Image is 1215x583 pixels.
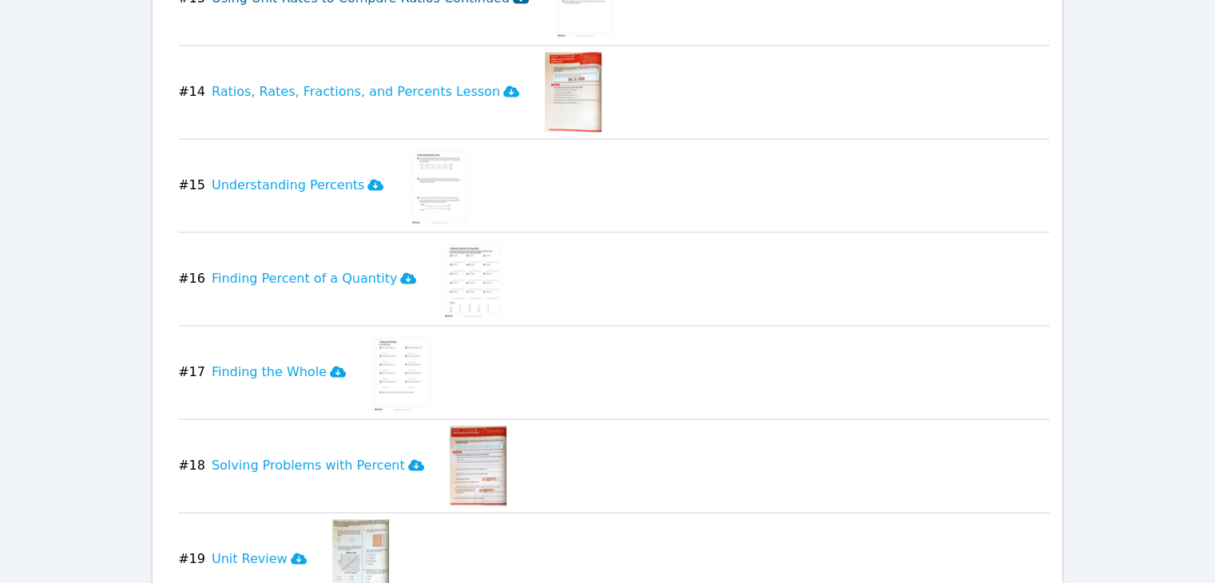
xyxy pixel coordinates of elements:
[178,52,532,132] button: #14Ratios, Rates, Fractions, and Percents Lesson
[212,269,416,288] h3: Finding Percent of a Quantity
[178,426,437,506] button: #18Solving Problems with Percent
[178,176,205,195] span: # 15
[178,269,205,288] span: # 16
[178,145,396,225] button: #15Understanding Percents
[178,363,205,382] span: # 17
[178,549,205,569] span: # 19
[450,426,506,506] img: Solving Problems with Percent
[545,52,602,132] img: Ratios, Rates, Fractions, and Percents Lesson
[178,82,205,101] span: # 14
[442,239,503,319] img: Finding Percent of a Quantity
[212,176,384,195] h3: Understanding Percents
[178,332,359,412] button: #17Finding the Whole
[212,82,519,101] h3: Ratios, Rates, Fractions, and Percents Lesson
[212,456,424,475] h3: Solving Problems with Percent
[178,456,205,475] span: # 18
[212,363,346,382] h3: Finding the Whole
[178,239,429,319] button: #16Finding Percent of a Quantity
[371,332,433,412] img: Finding the Whole
[212,549,307,569] h3: Unit Review
[409,145,471,225] img: Understanding Percents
